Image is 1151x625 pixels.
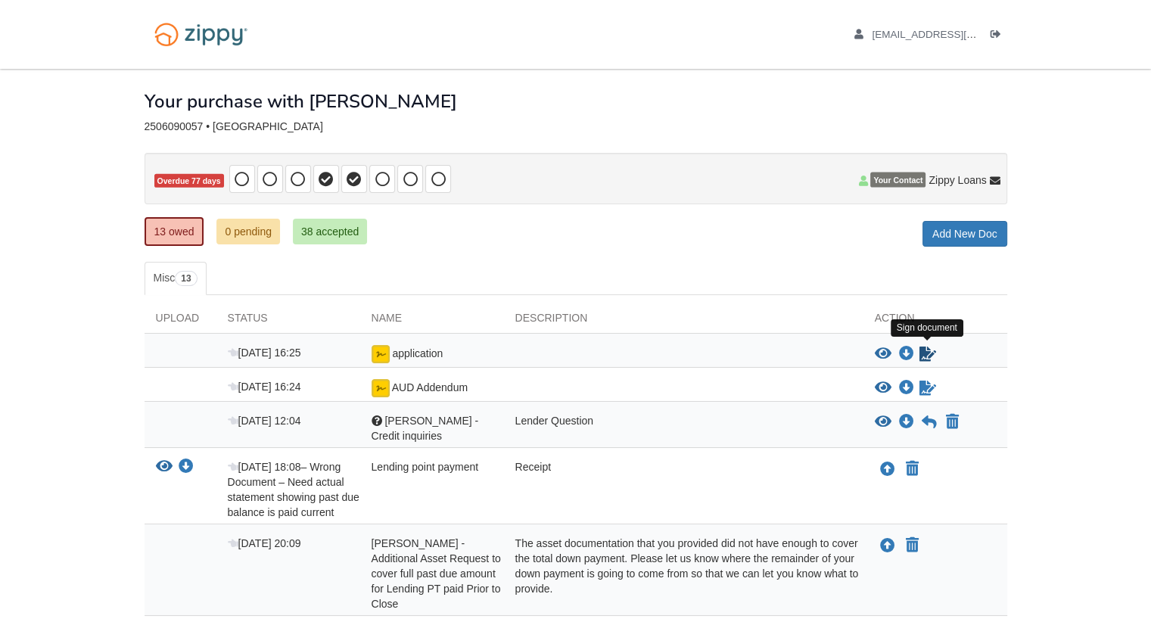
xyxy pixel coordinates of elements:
[228,537,301,549] span: [DATE] 20:09
[156,459,173,475] button: View Lending point payment
[504,310,863,333] div: Description
[145,262,207,295] a: Misc
[392,347,443,359] span: application
[922,221,1007,247] a: Add New Doc
[879,536,897,555] button: Upload Regina Worrell - Additional Asset Request to cover full past due amount for Lending PT pai...
[372,415,479,442] span: [PERSON_NAME] - Credit inquiries
[228,461,301,473] span: [DATE] 18:08
[929,173,986,188] span: Zippy Loans
[372,379,390,397] img: Ready for you to esign
[863,310,1007,333] div: Action
[228,347,301,359] span: [DATE] 16:25
[504,459,863,520] div: Receipt
[175,271,197,286] span: 13
[870,173,925,188] span: Your Contact
[145,120,1007,133] div: 2506090057 • [GEOGRAPHIC_DATA]
[875,347,891,362] button: View application
[879,459,897,479] button: Upload Lending point payment
[918,379,938,397] a: Sign Form
[504,536,863,611] div: The asset documentation that you provided did not have enough to cover the total down payment. Pl...
[145,92,457,111] h1: Your purchase with [PERSON_NAME]
[899,382,914,394] a: Download AUD Addendum
[944,413,960,431] button: Declare Jennifer Rockow - Credit inquiries not applicable
[991,29,1007,44] a: Log out
[293,219,367,244] a: 38 accepted
[154,174,224,188] span: Overdue 77 days
[904,460,920,478] button: Declare Lending point payment not applicable
[360,310,504,333] div: Name
[854,29,1046,44] a: edit profile
[228,415,301,427] span: [DATE] 12:04
[145,15,257,54] img: Logo
[504,413,863,443] div: Lender Question
[372,461,479,473] span: Lending point payment
[875,381,891,396] button: View AUD Addendum
[216,310,360,333] div: Status
[918,345,938,363] a: Sign Form
[145,310,216,333] div: Upload
[372,537,501,610] span: [PERSON_NAME] - Additional Asset Request to cover full past due amount for Lending PT paid Prior ...
[145,217,204,246] a: 13 owed
[228,381,301,393] span: [DATE] 16:24
[904,536,920,555] button: Declare Regina Worrell - Additional Asset Request to cover full past due amount for Lending PT pa...
[179,462,194,474] a: Download Lending point payment
[899,416,914,428] a: Download Jennifer Rockow - Credit inquiries
[875,415,891,430] button: View Jennifer Rockow - Credit inquiries
[899,348,914,360] a: Download application
[216,459,360,520] div: – Wrong Document – Need actual statement showing past due balance is paid current
[372,345,390,363] img: Ready for you to esign
[891,319,963,337] div: Sign document
[872,29,1045,40] span: jenny53oh9@gmail.com
[392,381,468,393] span: AUD Addendum
[216,219,280,244] a: 0 pending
